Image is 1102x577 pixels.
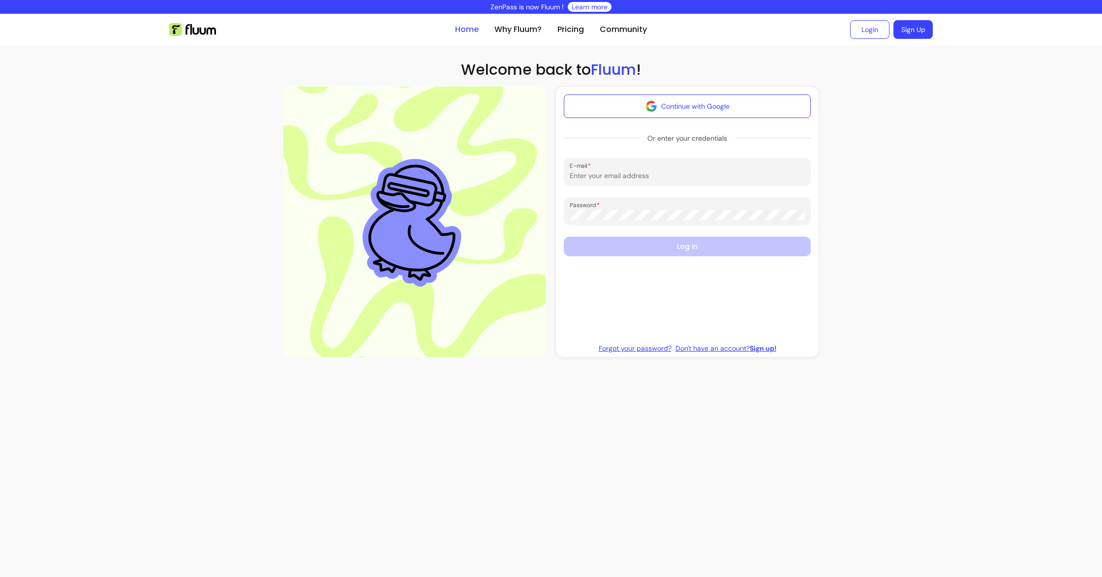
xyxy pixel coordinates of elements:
[640,129,735,147] span: Or enter your credentials
[675,343,776,353] a: Don't have an account?Sign up!
[110,58,162,64] div: Keywords by Traffic
[599,343,672,353] a: Forgot your password?
[16,16,24,24] img: logo_orange.svg
[99,57,107,65] img: tab_keywords_by_traffic_grey.svg
[591,59,636,80] span: Fluum
[490,2,564,12] p: ZenPass is now Fluum !
[26,26,70,33] div: Domain: [URL]
[570,201,603,209] label: Password
[750,344,776,353] b: Sign up!
[893,20,933,39] a: Sign Up
[494,24,542,35] a: Why Fluum?
[455,24,479,35] a: Home
[16,26,24,33] img: website_grey.svg
[28,16,48,24] div: v 4.0.25
[600,24,647,35] a: Community
[354,151,476,293] img: Aesthetic image
[169,23,216,36] img: Fluum Logo
[570,210,805,220] input: Password
[29,57,36,65] img: tab_domain_overview_orange.svg
[557,24,584,35] a: Pricing
[572,2,608,12] a: Learn more
[850,20,889,39] a: Login
[39,58,88,64] div: Domain Overview
[564,94,811,118] button: Continue with Google
[570,171,805,181] input: E-mail
[570,161,594,170] label: E-mail
[645,100,657,112] img: avatar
